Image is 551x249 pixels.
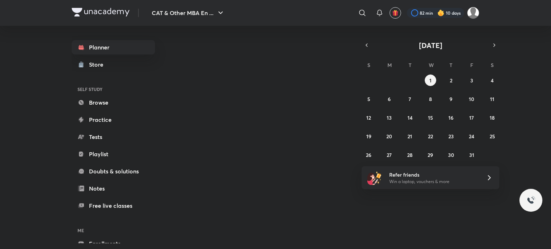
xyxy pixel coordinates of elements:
abbr: October 19, 2025 [366,133,371,140]
button: [DATE] [372,40,489,50]
a: Store [72,57,155,72]
a: Tests [72,130,155,144]
abbr: Monday [387,62,392,68]
button: October 18, 2025 [486,112,498,123]
button: avatar [390,7,401,19]
button: October 31, 2025 [466,149,477,161]
a: Planner [72,40,155,54]
abbr: Friday [470,62,473,68]
abbr: October 22, 2025 [428,133,433,140]
button: October 4, 2025 [486,75,498,86]
abbr: October 23, 2025 [448,133,454,140]
abbr: October 21, 2025 [408,133,412,140]
abbr: Wednesday [429,62,434,68]
button: October 5, 2025 [363,93,375,105]
div: Store [89,60,108,69]
abbr: October 30, 2025 [448,152,454,158]
img: Company Logo [72,8,129,16]
abbr: October 26, 2025 [366,152,371,158]
a: Doubts & solutions [72,164,155,178]
abbr: October 13, 2025 [387,114,392,121]
button: October 27, 2025 [383,149,395,161]
button: October 17, 2025 [466,112,477,123]
button: October 30, 2025 [445,149,457,161]
abbr: October 28, 2025 [407,152,413,158]
a: Company Logo [72,8,129,18]
button: October 19, 2025 [363,130,375,142]
button: October 1, 2025 [425,75,436,86]
button: October 10, 2025 [466,93,477,105]
a: Browse [72,95,155,110]
img: ttu [527,196,535,205]
p: Win a laptop, vouchers & more [389,178,477,185]
button: October 12, 2025 [363,112,375,123]
abbr: October 14, 2025 [408,114,413,121]
button: October 2, 2025 [445,75,457,86]
button: October 15, 2025 [425,112,436,123]
h6: ME [72,224,155,236]
abbr: Tuesday [409,62,411,68]
abbr: October 17, 2025 [469,114,474,121]
abbr: October 4, 2025 [491,77,494,84]
button: October 21, 2025 [404,130,416,142]
a: Playlist [72,147,155,161]
button: October 22, 2025 [425,130,436,142]
img: streak [437,9,444,16]
abbr: Thursday [449,62,452,68]
h6: SELF STUDY [72,83,155,95]
img: Aparna Dubey [467,7,479,19]
abbr: October 31, 2025 [469,152,474,158]
abbr: October 25, 2025 [490,133,495,140]
abbr: October 9, 2025 [449,96,452,102]
abbr: October 2, 2025 [450,77,452,84]
button: October 29, 2025 [425,149,436,161]
abbr: October 8, 2025 [429,96,432,102]
button: October 7, 2025 [404,93,416,105]
button: October 3, 2025 [466,75,477,86]
abbr: October 5, 2025 [367,96,370,102]
a: Notes [72,181,155,196]
a: Free live classes [72,198,155,213]
button: October 25, 2025 [486,130,498,142]
abbr: October 6, 2025 [388,96,391,102]
abbr: October 1, 2025 [429,77,432,84]
abbr: October 18, 2025 [490,114,495,121]
span: [DATE] [419,40,442,50]
button: October 23, 2025 [445,130,457,142]
button: October 26, 2025 [363,149,375,161]
button: October 28, 2025 [404,149,416,161]
button: October 24, 2025 [466,130,477,142]
button: October 8, 2025 [425,93,436,105]
button: CAT & Other MBA En ... [147,6,229,20]
img: referral [367,171,382,185]
abbr: October 10, 2025 [469,96,474,102]
button: October 16, 2025 [445,112,457,123]
button: October 11, 2025 [486,93,498,105]
abbr: October 29, 2025 [428,152,433,158]
abbr: October 24, 2025 [469,133,474,140]
button: October 13, 2025 [383,112,395,123]
abbr: October 7, 2025 [409,96,411,102]
abbr: Sunday [367,62,370,68]
abbr: October 27, 2025 [387,152,392,158]
button: October 9, 2025 [445,93,457,105]
button: October 14, 2025 [404,112,416,123]
a: Practice [72,112,155,127]
img: avatar [392,10,399,16]
abbr: October 15, 2025 [428,114,433,121]
button: October 20, 2025 [383,130,395,142]
abbr: October 20, 2025 [386,133,392,140]
h6: Refer friends [389,171,477,178]
abbr: Saturday [491,62,494,68]
abbr: October 11, 2025 [490,96,494,102]
abbr: October 16, 2025 [448,114,453,121]
abbr: October 3, 2025 [470,77,473,84]
abbr: October 12, 2025 [366,114,371,121]
button: October 6, 2025 [383,93,395,105]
